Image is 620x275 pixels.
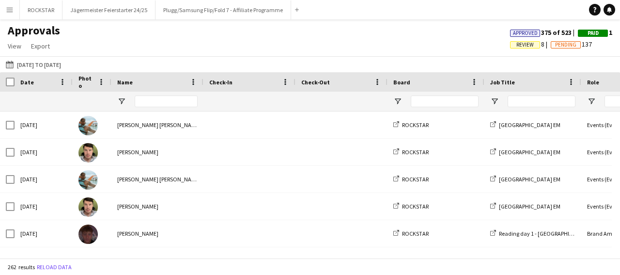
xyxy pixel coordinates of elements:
[111,247,203,274] div: [PERSON_NAME]
[551,40,592,49] span: 137
[393,97,402,106] button: Open Filter Menu
[402,176,429,183] span: ROCKSTAR
[35,262,74,273] button: Reload data
[78,225,98,244] img: Archie Quinn
[15,247,73,274] div: [DATE]
[78,75,94,89] span: Photo
[111,139,203,165] div: [PERSON_NAME]
[135,96,198,107] input: Name Filter Input
[8,42,21,50] span: View
[516,42,534,48] span: Review
[15,220,73,247] div: [DATE]
[111,166,203,193] div: [PERSON_NAME] [PERSON_NAME]
[15,193,73,220] div: [DATE]
[587,97,596,106] button: Open Filter Menu
[393,230,429,237] a: ROCKSTAR
[402,230,429,237] span: ROCKSTAR
[393,79,410,86] span: Board
[155,0,291,19] button: Plugg/Samsung Flip/Fold 7 - Affiliate Programme
[499,176,560,183] span: [GEOGRAPHIC_DATA] EM
[510,40,551,49] span: 8
[111,112,203,138] div: [PERSON_NAME] [PERSON_NAME]
[587,79,599,86] span: Role
[499,230,591,237] span: Reading day 1 - [GEOGRAPHIC_DATA]
[15,112,73,138] div: [DATE]
[78,197,98,217] img: John Brown
[490,79,515,86] span: Job Title
[78,170,98,190] img: connor billingsley
[78,143,98,162] img: John Brown
[555,42,576,48] span: Pending
[301,79,330,86] span: Check-Out
[490,148,560,156] a: [GEOGRAPHIC_DATA] EM
[117,97,126,106] button: Open Filter Menu
[490,121,560,129] a: [GEOGRAPHIC_DATA] EM
[4,40,25,52] a: View
[490,203,560,210] a: [GEOGRAPHIC_DATA] EM
[508,96,575,107] input: Job Title Filter Input
[490,176,560,183] a: [GEOGRAPHIC_DATA] EM
[411,96,479,107] input: Board Filter Input
[393,148,429,156] a: ROCKSTAR
[402,121,429,129] span: ROCKSTAR
[62,0,155,19] button: Jägermeister Feierstarter 24/25
[111,220,203,247] div: [PERSON_NAME]
[4,59,63,70] button: [DATE] to [DATE]
[510,28,578,37] span: 375 of 523
[20,0,62,19] button: ROCKSTAR
[209,79,232,86] span: Check-In
[15,139,73,165] div: [DATE]
[111,193,203,220] div: [PERSON_NAME]
[15,166,73,193] div: [DATE]
[20,79,34,86] span: Date
[588,30,599,36] span: Paid
[513,30,538,36] span: Approved
[499,203,560,210] span: [GEOGRAPHIC_DATA] EM
[499,121,560,129] span: [GEOGRAPHIC_DATA] EM
[393,203,429,210] a: ROCKSTAR
[393,121,429,129] a: ROCKSTAR
[402,148,429,156] span: ROCKSTAR
[117,79,133,86] span: Name
[31,42,50,50] span: Export
[393,176,429,183] a: ROCKSTAR
[490,97,499,106] button: Open Filter Menu
[490,230,591,237] a: Reading day 1 - [GEOGRAPHIC_DATA]
[499,148,560,156] span: [GEOGRAPHIC_DATA] EM
[402,203,429,210] span: ROCKSTAR
[578,28,612,37] span: 1
[27,40,54,52] a: Export
[78,116,98,135] img: connor billingsley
